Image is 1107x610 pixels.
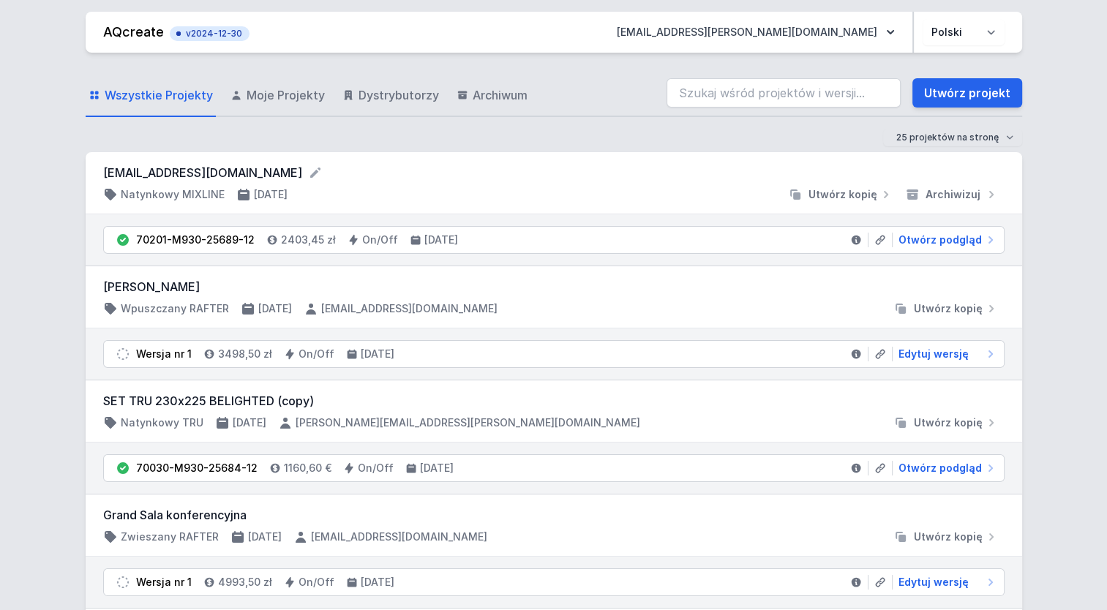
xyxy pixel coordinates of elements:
[233,415,266,430] h4: [DATE]
[420,461,454,475] h4: [DATE]
[359,86,439,104] span: Dystrybutorzy
[321,301,498,316] h4: [EMAIL_ADDRESS][DOMAIN_NAME]
[888,415,1005,430] button: Utwórz kopię
[893,461,998,475] a: Otwórz podgląd
[893,233,998,247] a: Otwórz podgląd
[218,347,272,361] h4: 3498,50 zł
[121,530,219,544] h4: Zwieszany RAFTER
[898,347,969,361] span: Edytuj wersję
[103,164,1005,181] form: [EMAIL_ADDRESS][DOMAIN_NAME]
[121,301,229,316] h4: Wpuszczany RAFTER
[86,75,216,117] a: Wszystkie Projekty
[248,530,282,544] h4: [DATE]
[103,24,164,39] a: AQcreate
[923,19,1005,45] select: Wybierz język
[914,530,983,544] span: Utwórz kopię
[667,78,901,108] input: Szukaj wśród projektów i wersji...
[281,233,336,247] h4: 2403,45 zł
[228,75,328,117] a: Moje Projekty
[926,187,980,202] span: Archiwizuj
[424,233,458,247] h4: [DATE]
[914,301,983,316] span: Utwórz kopię
[361,347,394,361] h4: [DATE]
[361,575,394,590] h4: [DATE]
[454,75,530,117] a: Archiwum
[898,233,982,247] span: Otwórz podgląd
[888,301,1005,316] button: Utwórz kopię
[170,23,249,41] button: v2024-12-30
[358,461,394,475] h4: On/Off
[136,347,192,361] div: Wersja nr 1
[605,19,907,45] button: [EMAIL_ADDRESS][PERSON_NAME][DOMAIN_NAME]
[299,575,334,590] h4: On/Off
[105,86,213,104] span: Wszystkie Projekty
[121,415,203,430] h4: Natynkowy TRU
[247,86,325,104] span: Moje Projekty
[103,506,1005,524] h3: Grand Sala konferencyjna
[899,187,1005,202] button: Archiwizuj
[893,575,998,590] a: Edytuj wersję
[284,461,331,475] h4: 1160,60 €
[888,530,1005,544] button: Utwórz kopię
[136,233,255,247] div: 70201-M930-25689-12
[258,301,292,316] h4: [DATE]
[912,78,1022,108] a: Utwórz projekt
[893,347,998,361] a: Edytuj wersję
[136,461,258,475] div: 70030-M930-25684-12
[296,415,640,430] h4: [PERSON_NAME][EMAIL_ADDRESS][PERSON_NAME][DOMAIN_NAME]
[121,187,225,202] h4: Natynkowy MIXLINE
[116,575,130,590] img: draft.svg
[311,530,487,544] h4: [EMAIL_ADDRESS][DOMAIN_NAME]
[339,75,442,117] a: Dystrybutorzy
[914,415,983,430] span: Utwórz kopię
[116,347,130,361] img: draft.svg
[308,165,323,180] button: Edytuj nazwę projektu
[103,392,1005,410] h3: SET TRU 230x225 BELIGHTED (copy)
[136,575,192,590] div: Wersja nr 1
[473,86,528,104] span: Archiwum
[177,28,242,39] span: v2024-12-30
[254,187,288,202] h4: [DATE]
[782,187,899,202] button: Utwórz kopię
[103,278,1005,295] h3: [PERSON_NAME]
[299,347,334,361] h4: On/Off
[218,575,272,590] h4: 4993,50 zł
[898,575,969,590] span: Edytuj wersję
[898,461,982,475] span: Otwórz podgląd
[808,187,877,202] span: Utwórz kopię
[362,233,398,247] h4: On/Off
